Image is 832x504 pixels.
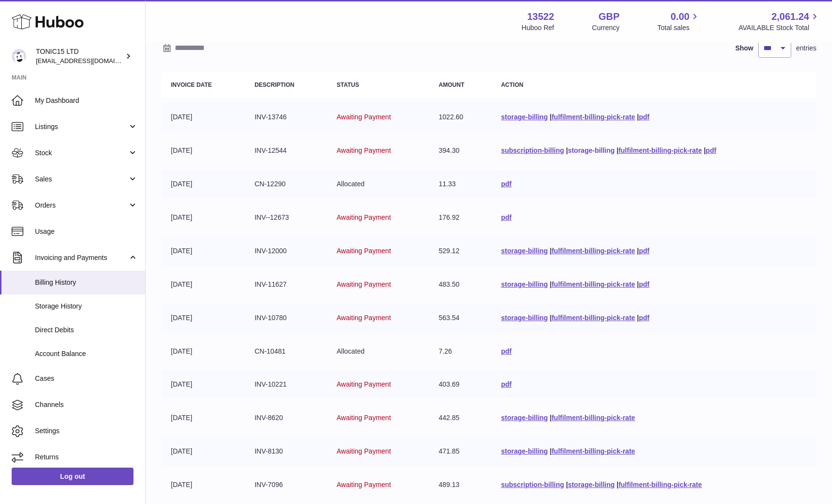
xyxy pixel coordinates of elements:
[429,170,491,198] td: 11.33
[245,136,327,165] td: INV-12544
[551,447,635,455] a: fulfilment-billing-pick-rate
[429,203,491,232] td: 176.92
[550,447,552,455] span: |
[161,103,245,131] td: [DATE]
[36,47,123,65] div: TONIC15 LTD
[35,122,128,131] span: Listings
[738,23,820,33] span: AVAILABLE Stock Total
[35,426,138,436] span: Settings
[568,146,615,154] a: storage-billing
[336,380,391,388] span: Awaiting Payment
[501,213,512,221] a: pdf
[161,404,245,432] td: [DATE]
[245,237,327,265] td: INV-12000
[566,481,568,488] span: |
[245,337,327,366] td: CN-10481
[245,370,327,399] td: INV-10221
[35,278,138,287] span: Billing History
[568,481,615,488] a: storage-billing
[35,302,138,311] span: Storage History
[429,437,491,466] td: 471.85
[599,10,619,23] strong: GBP
[550,280,552,288] span: |
[171,81,212,88] strong: Invoice Date
[161,237,245,265] td: [DATE]
[639,247,649,255] a: pdf
[551,414,635,422] a: fulfilment-billing-pick-rate
[501,314,548,322] a: storage-billing
[501,146,564,154] a: subscription-billing
[35,201,128,210] span: Orders
[501,180,512,188] a: pdf
[245,437,327,466] td: INV-8130
[161,136,245,165] td: [DATE]
[551,247,635,255] a: fulfilment-billing-pick-rate
[616,146,618,154] span: |
[796,44,816,53] span: entries
[161,270,245,299] td: [DATE]
[637,247,639,255] span: |
[501,447,548,455] a: storage-billing
[12,468,133,485] a: Log out
[735,44,753,53] label: Show
[245,304,327,332] td: INV-10780
[429,471,491,499] td: 489.13
[501,347,512,355] a: pdf
[501,280,548,288] a: storage-billing
[522,23,554,33] div: Huboo Ref
[336,146,391,154] span: Awaiting Payment
[671,10,690,23] span: 0.00
[429,237,491,265] td: 529.12
[501,247,548,255] a: storage-billing
[35,175,128,184] span: Sales
[161,337,245,366] td: [DATE]
[245,270,327,299] td: INV-11627
[738,10,820,33] a: 2,061.24 AVAILABLE Stock Total
[161,203,245,232] td: [DATE]
[639,280,649,288] a: pdf
[501,414,548,422] a: storage-billing
[501,380,512,388] a: pdf
[429,337,491,366] td: 7.26
[245,404,327,432] td: INV-8620
[336,180,365,188] span: Allocated
[35,374,138,383] span: Cases
[550,414,552,422] span: |
[639,113,649,121] a: pdf
[35,349,138,358] span: Account Balance
[429,404,491,432] td: 442.85
[637,314,639,322] span: |
[501,481,564,488] a: subscription-billing
[637,113,639,121] span: |
[429,370,491,399] td: 403.69
[35,325,138,335] span: Direct Debits
[336,280,391,288] span: Awaiting Payment
[639,314,649,322] a: pdf
[161,370,245,399] td: [DATE]
[592,23,620,33] div: Currency
[429,136,491,165] td: 394.30
[550,314,552,322] span: |
[637,280,639,288] span: |
[161,304,245,332] td: [DATE]
[657,10,700,33] a: 0.00 Total sales
[336,481,391,488] span: Awaiting Payment
[501,113,548,121] a: storage-billing
[254,81,294,88] strong: Description
[245,203,327,232] td: INV--12673
[245,170,327,198] td: CN-12290
[245,471,327,499] td: INV-7096
[566,146,568,154] span: |
[35,96,138,105] span: My Dashboard
[616,481,618,488] span: |
[550,113,552,121] span: |
[35,253,128,262] span: Invoicing and Payments
[501,81,523,88] strong: Action
[706,146,716,154] a: pdf
[12,49,26,64] img: pamper@tonic15.com
[336,247,391,255] span: Awaiting Payment
[35,400,138,409] span: Channels
[429,304,491,332] td: 563.54
[336,447,391,455] span: Awaiting Payment
[336,113,391,121] span: Awaiting Payment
